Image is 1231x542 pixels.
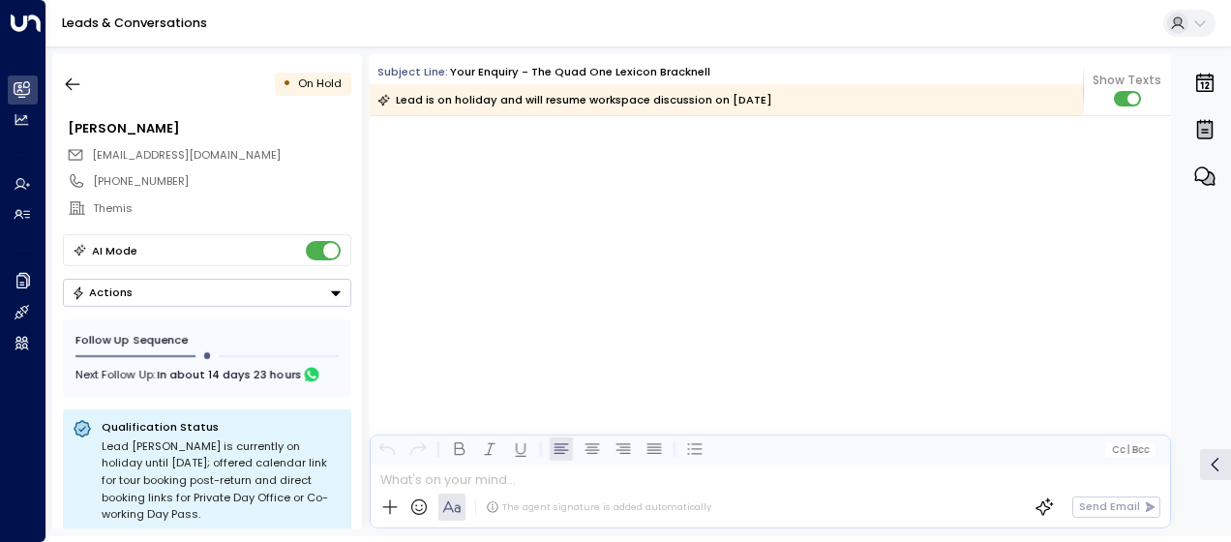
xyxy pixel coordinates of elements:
span: Show Texts [1093,72,1161,89]
div: Button group with a nested menu [63,279,351,307]
span: [EMAIL_ADDRESS][DOMAIN_NAME] [92,147,281,163]
div: Follow Up Sequence [75,332,339,348]
button: Undo [375,437,399,461]
span: Subject Line: [377,64,448,79]
span: Cc Bcc [1112,444,1150,455]
div: [PERSON_NAME] [68,119,350,137]
span: mr@wearethemis.com [92,147,281,164]
button: Cc|Bcc [1105,442,1156,457]
div: AI Mode [92,241,137,260]
div: Lead is on holiday and will resume workspace discussion on [DATE] [377,90,772,109]
a: Leads & Conversations [62,15,207,31]
div: The agent signature is added automatically [486,500,711,514]
span: On Hold [298,75,342,91]
span: | [1127,444,1130,455]
button: Redo [406,437,430,461]
p: Qualification Status [102,419,342,435]
div: Actions [72,286,133,299]
div: Lead [PERSON_NAME] is currently on holiday until [DATE]; offered calendar link for tour booking p... [102,438,342,524]
div: Themis [93,200,350,217]
span: In about 14 days 23 hours [157,364,301,385]
button: Actions [63,279,351,307]
div: [PHONE_NUMBER] [93,173,350,190]
div: Your enquiry - The Quad One Lexicon Bracknell [450,64,710,80]
div: Next Follow Up: [75,364,339,385]
div: • [283,70,291,98]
